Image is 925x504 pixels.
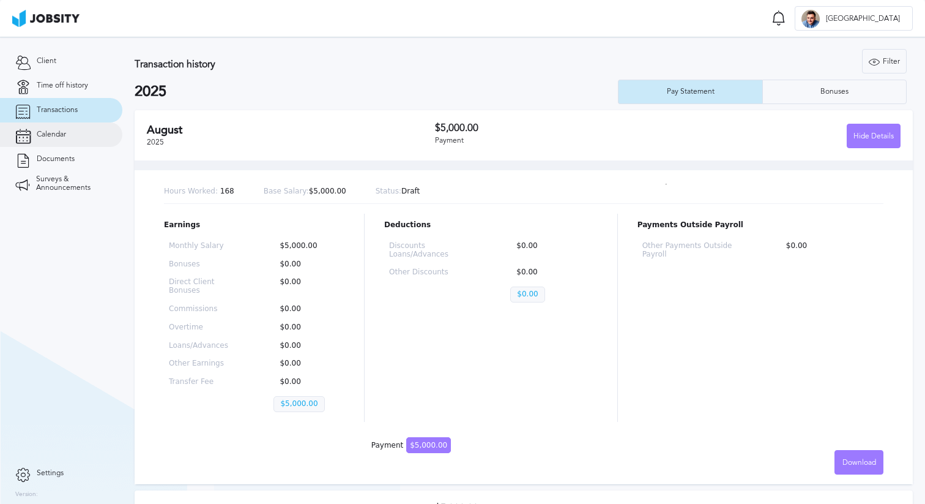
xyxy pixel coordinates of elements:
p: Transfer Fee [169,378,234,386]
p: Payments Outside Payroll [637,221,883,230]
span: Hours Worked: [164,187,218,195]
label: Version: [15,491,38,498]
span: Download [842,459,876,467]
p: $0.00 [273,305,340,314]
p: $0.00 [273,378,340,386]
span: [GEOGRAPHIC_DATA] [820,15,906,23]
p: $5,000.00 [273,242,340,250]
p: 168 [164,187,234,196]
div: Pay Statement [661,88,721,96]
p: Deductions [384,221,598,230]
p: $0.00 [510,242,592,259]
p: $0.00 [273,342,340,350]
span: Transactions [37,106,78,115]
h3: $5,000.00 [435,122,668,134]
img: ab4bad089aa723f57921c736e9817d99.png [12,10,80,27]
p: Discounts Loans/Advances [389,242,471,259]
p: $0.00 [273,260,340,269]
button: W[GEOGRAPHIC_DATA] [795,6,913,31]
h3: Transaction history [135,59,557,70]
button: Hide Details [847,124,901,148]
span: Status: [376,187,401,195]
button: Filter [862,49,907,73]
button: Download [834,450,883,475]
p: Loans/Advances [169,342,234,350]
h2: August [147,124,435,137]
p: $0.00 [510,287,544,303]
span: Surveys & Announcements [36,175,107,192]
p: Monthly Salary [169,242,234,250]
div: Hide Details [847,124,900,149]
p: $0.00 [510,268,592,277]
div: W [801,10,820,28]
span: Base Salary: [264,187,309,195]
p: Commissions [169,305,234,314]
p: Direct Client Bonuses [169,278,234,295]
span: Documents [37,155,75,164]
p: $0.00 [780,242,879,259]
p: $0.00 [273,278,340,295]
div: Payment [371,442,451,450]
p: Draft [376,187,420,196]
p: Overtime [169,323,234,332]
p: Other Payments Outside Payroll [642,242,741,259]
span: Client [37,57,56,66]
div: Filter [863,50,906,74]
p: $5,000.00 [273,396,324,412]
p: Other Earnings [169,359,234,368]
p: Bonuses [169,260,234,269]
div: Bonuses [814,88,855,96]
h2: 2025 [135,83,618,100]
span: Calendar [37,130,66,139]
span: Settings [37,469,64,478]
div: Payment [435,137,668,145]
p: Earnings [164,221,344,230]
span: 2025 [147,138,164,146]
button: Bonuses [762,80,907,104]
p: $0.00 [273,359,340,368]
button: Pay Statement [618,80,762,104]
p: $0.00 [273,323,340,332]
span: $5,000.00 [406,437,451,453]
p: Other Discounts [389,268,471,277]
span: Time off history [37,81,88,90]
p: $5,000.00 [264,187,346,196]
